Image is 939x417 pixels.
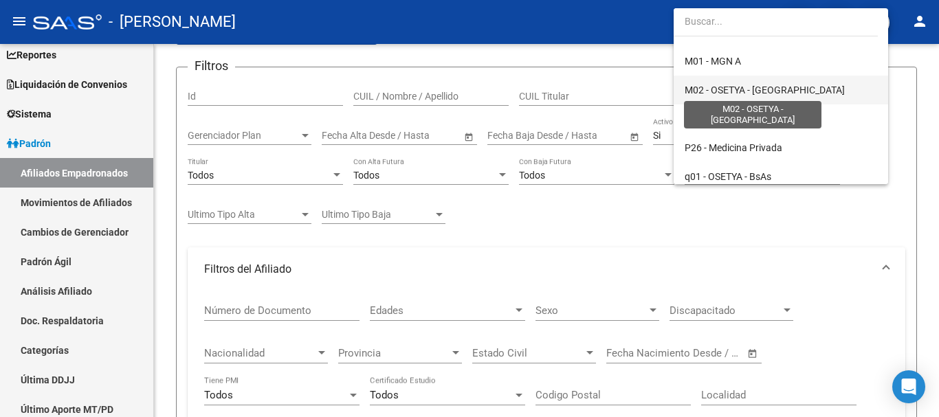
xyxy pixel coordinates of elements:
[685,171,771,182] span: q01 - OSETYA - BsAs
[685,113,748,124] span: M46 - MGN RG
[685,142,782,153] span: P26 - Medicina Privada
[685,84,845,95] span: M02 - OSETYA - [GEOGRAPHIC_DATA]
[685,56,741,67] span: M01 - MGN A
[892,370,925,403] div: Open Intercom Messenger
